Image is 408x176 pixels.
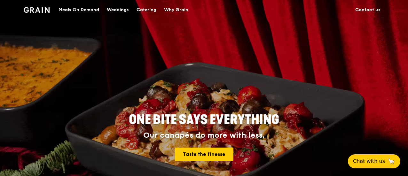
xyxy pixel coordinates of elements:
a: Weddings [103,0,133,19]
div: Our canapés do more with less. [89,131,319,140]
span: 🦙 [388,157,395,165]
a: Contact us [351,0,384,19]
a: Why Grain [160,0,192,19]
div: Why Grain [164,0,188,19]
a: Taste the finesse [175,148,233,161]
button: Chat with us🦙 [348,154,400,168]
div: Catering [137,0,156,19]
div: Meals On Demand [59,0,99,19]
img: Grain [24,7,50,13]
a: Catering [133,0,160,19]
span: Chat with us [353,157,385,165]
div: Weddings [107,0,129,19]
span: ONE BITE SAYS EVERYTHING [129,112,279,127]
